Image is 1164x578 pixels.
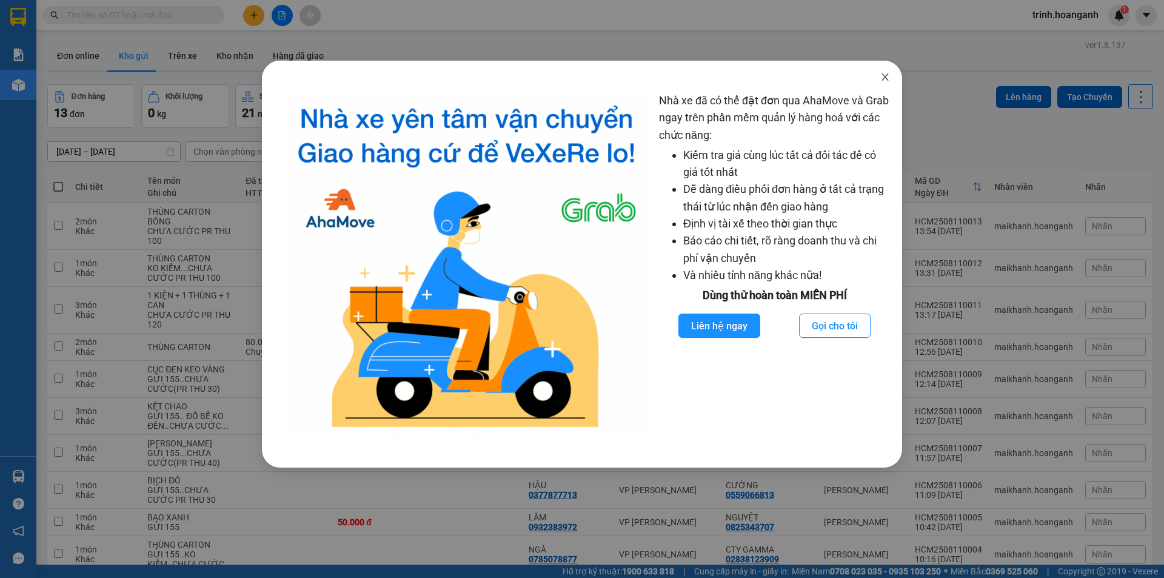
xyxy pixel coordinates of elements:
[880,72,890,82] span: close
[812,318,858,334] span: Gọi cho tôi
[678,314,760,338] button: Liên hệ ngay
[868,61,902,95] button: Close
[659,287,890,304] div: Dùng thử hoàn toàn MIỄN PHÍ
[683,147,890,181] li: Kiểm tra giá cùng lúc tất cả đối tác để có giá tốt nhất
[799,314,871,338] button: Gọi cho tôi
[683,267,890,284] li: Và nhiều tính năng khác nữa!
[284,92,649,437] img: logo
[683,181,890,215] li: Dễ dàng điều phối đơn hàng ở tất cả trạng thái từ lúc nhận đến giao hàng
[691,318,748,334] span: Liên hệ ngay
[683,215,890,232] li: Định vị tài xế theo thời gian thực
[659,92,890,437] div: Nhà xe đã có thể đặt đơn qua AhaMove và Grab ngay trên phần mềm quản lý hàng hoá với các chức năng:
[683,232,890,267] li: Báo cáo chi tiết, rõ ràng doanh thu và chi phí vận chuyển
